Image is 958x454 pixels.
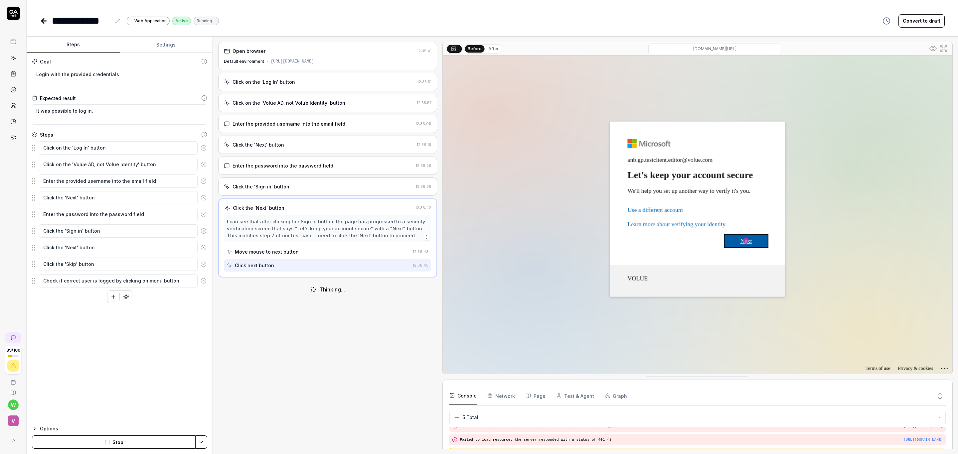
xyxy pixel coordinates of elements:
[32,435,196,449] button: Stop
[224,259,431,272] button: Click next button12:36:43
[40,131,53,138] div: Steps
[233,78,295,85] div: Click on the 'Log In' button
[32,224,207,238] div: Suggestions
[417,79,431,84] time: 12:35:51
[235,262,274,269] div: Click next button
[460,437,943,443] pre: Failed to load resource: the server responded with a status of 401 ()
[233,204,284,211] div: Click the 'Next' button
[198,141,210,155] button: Remove step
[233,99,345,106] div: Click on the 'Volue AD, not Volue Identity' button
[3,374,24,385] a: Book a call with us
[32,207,207,221] div: Suggestions
[233,183,289,190] div: Click the 'Sign in' button
[120,37,213,53] button: Settings
[233,141,284,148] div: Click the 'Next' button
[32,141,207,155] div: Suggestions
[134,18,167,24] span: Web Application
[224,58,264,64] div: Default environment
[40,95,76,102] div: Expected result
[928,43,938,54] button: Show all interative elements
[233,48,265,55] div: Open browser
[40,58,51,65] div: Goal
[233,120,345,127] div: Enter the provided username into the email field
[198,258,210,271] button: Remove step
[486,45,501,53] button: After
[417,100,431,105] time: 12:35:57
[449,387,477,405] button: Console
[32,158,207,171] div: Suggestions
[526,387,546,405] button: Page
[198,174,210,188] button: Remove step
[5,332,21,343] a: New conversation
[27,37,120,53] button: Steps
[556,387,594,405] button: Test & Agent
[194,17,219,25] div: Running…
[32,257,207,271] div: Suggestions
[3,385,24,396] a: Documentation
[6,348,20,352] span: 39 / 100
[198,191,210,204] button: Remove step
[8,399,19,410] button: w
[3,410,24,427] button: v
[417,142,431,147] time: 12:36:19
[271,58,314,64] div: [URL][DOMAIN_NAME]
[417,49,431,53] time: 12:35:41
[443,56,952,374] img: Screenshot
[605,387,627,405] button: Graph
[227,218,428,239] div: I can see that after clicking the Sign in button, the page has progressed to a security verificat...
[8,415,19,426] span: v
[938,43,949,54] button: Open in full screen
[40,425,207,433] div: Options
[878,14,894,28] button: View version history
[413,263,428,268] time: 12:36:43
[413,249,428,254] time: 12:36:43
[127,16,170,25] a: Web Application
[32,274,207,288] div: Suggestions
[898,14,945,28] button: Convert to draft
[415,205,431,210] time: 12:36:42
[319,285,345,293] div: Thinking...
[224,246,431,258] button: Move mouse to next button12:36:43
[235,248,299,255] div: Move mouse to next button
[415,121,431,126] time: 12:36:09
[233,162,333,169] div: Enter the password into the password field
[172,17,191,25] div: Active
[487,387,515,405] button: Network
[32,241,207,255] div: Suggestions
[32,425,207,433] button: Options
[32,174,207,188] div: Suggestions
[32,191,207,205] div: Suggestions
[198,274,210,287] button: Remove step
[198,208,210,221] button: Remove step
[198,241,210,254] button: Remove step
[903,437,943,443] button: [URL][DOMAIN_NAME]
[465,45,484,52] button: Before
[416,184,431,189] time: 12:36:36
[198,158,210,171] button: Remove step
[198,224,210,238] button: Remove step
[416,163,431,168] time: 12:36:29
